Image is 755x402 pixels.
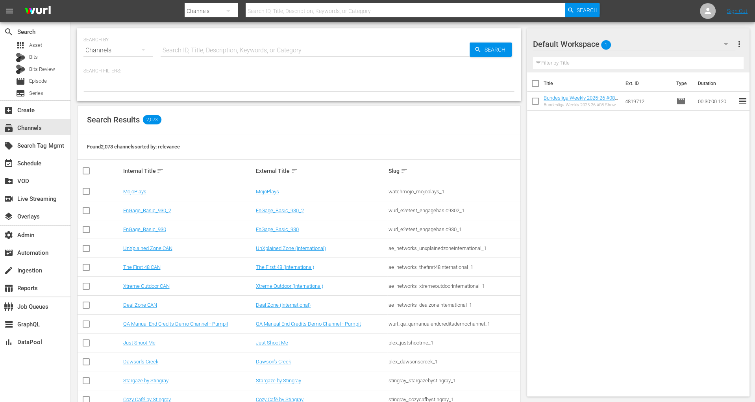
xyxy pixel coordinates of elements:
[389,226,519,232] div: wurl_e2etest_engagebasic930_1
[123,378,168,383] a: Stargaze by Stingray
[401,167,408,174] span: sort
[123,321,228,327] a: QA Manual End Credits Demo Channel - Pumpit
[671,72,693,94] th: Type
[29,89,43,97] span: Series
[29,65,55,73] span: Bits Review
[4,27,13,37] span: Search
[622,92,673,111] td: 4819712
[16,53,25,62] div: Bits
[16,41,25,50] span: Asset
[256,245,326,251] a: UnXplained Zone (International)
[123,226,166,232] a: EnGage_Basic_930
[601,37,611,53] span: 1
[256,207,304,213] a: EnGage_Basic_930_2
[4,159,13,168] span: Schedule
[4,123,13,133] span: Channels
[389,302,519,308] div: ae_networks_dealzoneinternational_1
[4,283,13,293] span: Reports
[4,337,13,347] span: DataPool
[577,3,598,17] span: Search
[4,266,13,275] span: Ingestion
[19,2,57,20] img: ans4CAIJ8jUAAAAAAAAAAAAAAAAAAAAAAAAgQb4GAAAAAAAAAAAAAAAAAAAAAAAAJMjXAAAAAAAAAAAAAAAAAAAAAAAAgAT5G...
[533,33,735,55] div: Default Workspace
[291,167,298,174] span: sort
[87,115,140,124] span: Search Results
[4,230,13,240] span: Admin
[256,226,299,232] a: EnGage_Basic_930
[123,302,157,308] a: Deal Zone CAN
[87,144,180,150] span: Found 2,073 channels sorted by: relevance
[123,166,253,176] div: Internal Title
[5,6,14,16] span: menu
[143,115,161,124] span: 2,073
[256,302,311,308] a: Deal Zone (International)
[157,167,164,174] span: sort
[4,194,13,204] span: Live Streaming
[256,378,301,383] a: Stargaze by Stingray
[123,340,155,346] a: Just Shoot Me
[4,106,13,115] span: Create
[738,96,747,106] span: reorder
[16,65,25,74] div: Bits Review
[727,8,748,14] a: Sign Out
[544,72,621,94] th: Title
[4,212,13,221] span: Overlays
[544,102,619,107] div: Bundesliga Weekly 2025-26 #08 Show - Matchday #06 | HD (ENG/ESP)
[565,3,600,17] button: Search
[481,43,512,57] span: Search
[694,92,738,111] td: 00:30:00.120
[256,264,314,270] a: The First 48 (International)
[389,378,519,383] div: stingray_stargazebystingray_1
[256,359,291,365] a: Dawson's Creek
[123,189,146,195] a: MojoPlays
[256,189,279,195] a: MojoPlays
[16,89,25,98] span: Series
[123,359,158,365] a: Dawson's Creek
[734,39,744,49] span: more_vert
[29,77,47,85] span: Episode
[621,72,671,94] th: Ext. ID
[256,340,288,346] a: Just Shoot Me
[4,302,13,311] span: Job Queues
[123,207,171,213] a: EnGage_Basic_930_2
[389,264,519,270] div: ae_networks_thefirst48international_1
[16,77,25,86] span: Episode
[4,141,13,150] span: Search Tag Mgmt
[389,321,519,327] div: wurl_qa_qamanualendcreditsdemochannel_1
[256,166,386,176] div: External Title
[123,283,169,289] a: Xtreme Outdoor CAN
[389,166,519,176] div: Slug
[734,35,744,54] button: more_vert
[4,248,13,258] span: Automation
[256,321,361,327] a: QA Manual End Credits Demo Channel - Pumpit
[389,245,519,251] div: ae_networks_unxplainedzoneinternational_1
[389,189,519,195] div: watchmojo_mojoplays_1
[29,41,42,49] span: Asset
[389,340,519,346] div: plex_justshootme_1
[693,72,740,94] th: Duration
[83,39,153,61] div: Channels
[123,245,172,251] a: UnXplained Zone CAN
[4,320,13,329] span: GraphQL
[544,95,618,113] a: Bundesliga Weekly 2025-26 #08 Show - Matchday #06 | HD (ENG/ESP)
[29,53,38,61] span: Bits
[4,176,13,186] span: VOD
[470,43,512,57] button: Search
[389,207,519,213] div: wurl_e2etest_engagebasic9302_1
[389,359,519,365] div: plex_dawsonscreek_1
[123,264,160,270] a: The First 48 CAN
[256,283,323,289] a: Xtreme Outdoor (International)
[389,283,519,289] div: ae_networks_xtremeoutdoorinternational_1
[676,96,685,106] span: Episode
[83,68,514,74] p: Search Filters:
